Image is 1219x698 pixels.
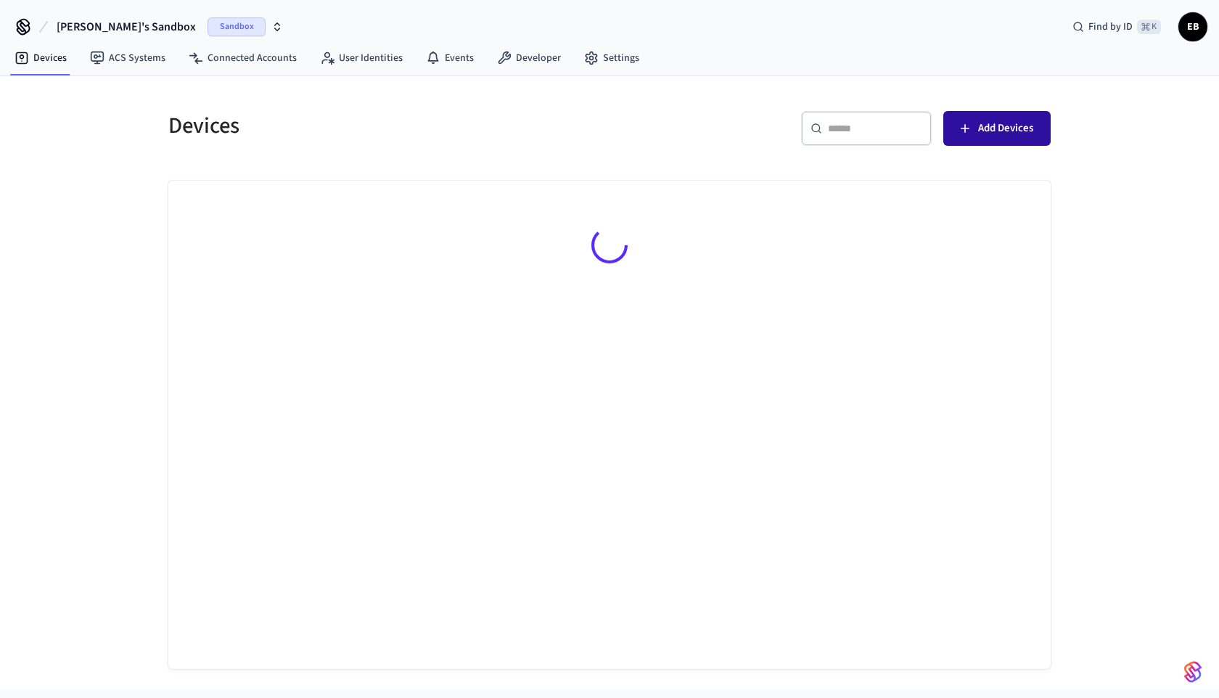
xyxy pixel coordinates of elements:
span: [PERSON_NAME]'s Sandbox [57,18,196,36]
span: ⌘ K [1137,20,1161,34]
span: EB [1180,14,1206,40]
a: User Identities [308,45,414,71]
a: Settings [572,45,651,71]
a: Events [414,45,485,71]
a: Connected Accounts [177,45,308,71]
img: SeamLogoGradient.69752ec5.svg [1184,660,1202,683]
a: ACS Systems [78,45,177,71]
span: Sandbox [208,17,266,36]
a: Developer [485,45,572,71]
span: Add Devices [978,119,1033,138]
a: Devices [3,45,78,71]
div: Find by ID⌘ K [1061,14,1173,40]
button: EB [1178,12,1207,41]
span: Find by ID [1088,20,1133,34]
button: Add Devices [943,111,1051,146]
h5: Devices [168,111,601,141]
